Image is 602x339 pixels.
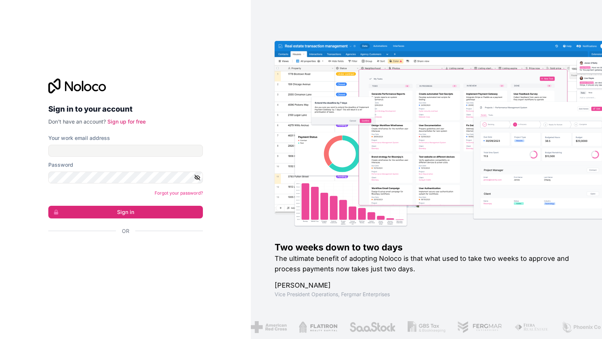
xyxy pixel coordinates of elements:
[457,321,502,333] img: /assets/fergmar-CudnrXN5.png
[122,227,129,235] span: Or
[107,118,146,125] a: Sign up for free
[48,206,203,218] button: Sign in
[48,134,110,142] label: Your work email address
[48,161,73,169] label: Password
[514,321,549,333] img: /assets/fiera-fwj2N5v4.png
[349,321,396,333] img: /assets/saastock-C6Zbiodz.png
[275,280,578,291] h1: [PERSON_NAME]
[275,253,578,274] h2: The ultimate benefit of adopting Noloco is that what used to take two weeks to approve and proces...
[275,242,578,253] h1: Two weeks down to two days
[299,321,337,333] img: /assets/flatiron-C8eUkumj.png
[275,291,578,298] h1: Vice President Operations , Fergmar Enterprises
[45,243,201,259] iframe: Sign in with Google Button
[48,172,203,183] input: Password
[48,118,106,125] span: Don't have an account?
[251,321,287,333] img: /assets/american-red-cross-BAupjrZR.png
[408,321,446,333] img: /assets/gbstax-C-GtDUiK.png
[561,321,601,333] img: /assets/phoenix-BREaitsQ.png
[48,102,203,116] h2: Sign in to your account
[48,145,203,157] input: Email address
[155,190,203,196] a: Forgot your password?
